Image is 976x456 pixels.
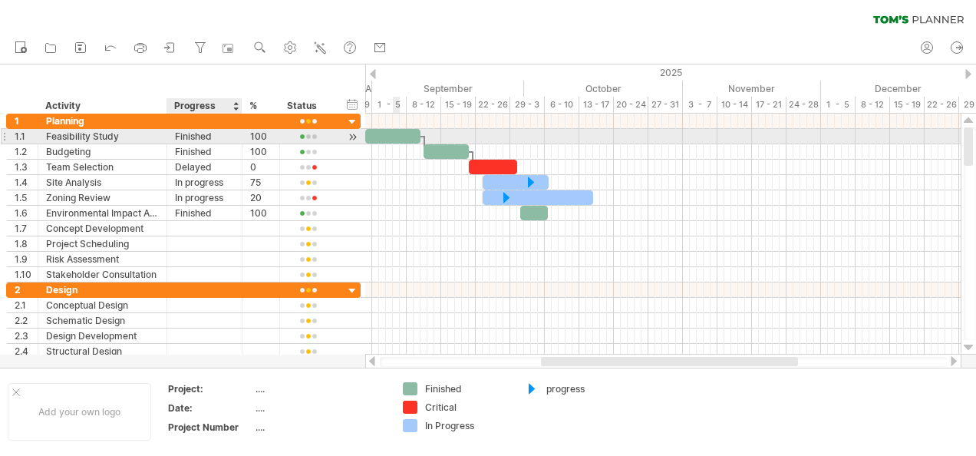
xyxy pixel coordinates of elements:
[46,298,159,312] div: Conceptual Design
[249,98,271,114] div: %
[46,267,159,282] div: Stakeholder Consultation
[15,160,38,174] div: 1.3
[15,190,38,205] div: 1.5
[786,97,821,113] div: 24 - 28
[15,129,38,144] div: 1.1
[345,129,360,145] div: scroll to activity
[287,98,328,114] div: Status
[256,401,384,415] div: ....
[46,114,159,128] div: Planning
[510,97,545,113] div: 29 - 3
[856,97,890,113] div: 8 - 12
[425,401,509,414] div: Critical
[648,97,683,113] div: 27 - 31
[15,252,38,266] div: 1.9
[250,129,272,144] div: 100
[683,97,717,113] div: 3 - 7
[15,221,38,236] div: 1.7
[890,97,925,113] div: 15 - 19
[175,160,234,174] div: Delayed
[175,129,234,144] div: Finished
[15,114,38,128] div: 1
[579,97,614,113] div: 13 - 17
[46,252,159,266] div: Risk Assessment
[821,97,856,113] div: 1 - 5
[46,144,159,159] div: Budgeting
[175,144,234,159] div: Finished
[476,97,510,113] div: 22 - 26
[546,382,630,395] div: progress
[175,175,234,190] div: In progress
[168,421,252,434] div: Project Number
[46,313,159,328] div: Schematic Design
[717,97,752,113] div: 10 - 14
[250,190,272,205] div: 20
[46,283,159,297] div: Design
[15,175,38,190] div: 1.4
[15,267,38,282] div: 1.10
[372,81,524,97] div: September 2025
[8,383,151,441] div: Add your own logo
[46,206,159,220] div: Environmental Impact Assessment
[46,160,159,174] div: Team Selection
[250,160,272,174] div: 0
[524,81,683,97] div: October 2025
[15,344,38,359] div: 2.4
[256,421,384,434] div: ....
[15,283,38,297] div: 2
[168,382,252,395] div: Project:
[250,144,272,159] div: 100
[683,81,821,97] div: November 2025
[425,382,509,395] div: Finished
[925,97,959,113] div: 22 - 26
[15,236,38,251] div: 1.8
[614,97,648,113] div: 20 - 24
[46,190,159,205] div: Zoning Review
[15,206,38,220] div: 1.6
[46,221,159,236] div: Concept Development
[175,190,234,205] div: In progress
[46,236,159,251] div: Project Scheduling
[372,97,407,113] div: 1 - 5
[46,175,159,190] div: Site Analysis
[752,97,786,113] div: 17 - 21
[46,329,159,343] div: Design Development
[46,344,159,359] div: Structural Design
[545,97,579,113] div: 6 - 10
[256,382,384,395] div: ....
[175,206,234,220] div: Finished
[15,144,38,159] div: 1.2
[15,298,38,312] div: 2.1
[46,129,159,144] div: Feasibility Study
[45,98,158,114] div: Activity
[441,97,476,113] div: 15 - 19
[168,401,252,415] div: Date:
[250,175,272,190] div: 75
[174,98,233,114] div: Progress
[15,329,38,343] div: 2.3
[15,313,38,328] div: 2.2
[407,97,441,113] div: 8 - 12
[250,206,272,220] div: 100
[425,419,509,432] div: In Progress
